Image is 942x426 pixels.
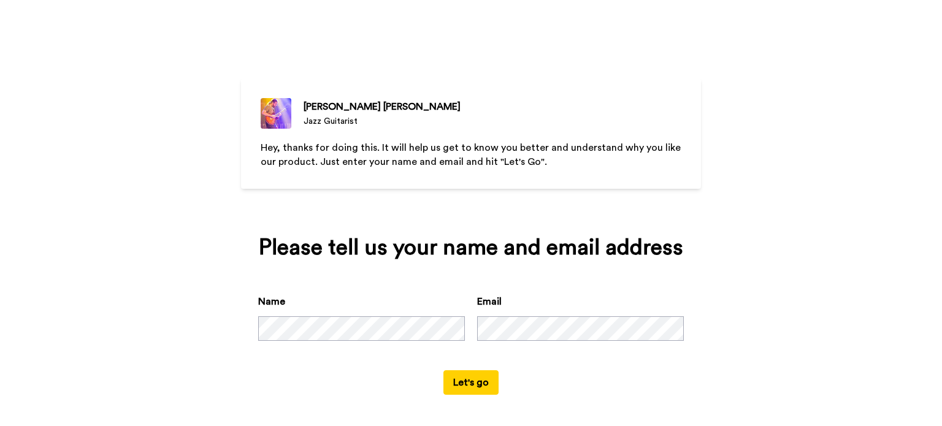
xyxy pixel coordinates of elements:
[304,115,461,127] div: Jazz Guitarist
[261,98,291,129] img: Jazz Guitarist
[443,370,499,395] button: Let's go
[477,294,502,309] label: Email
[261,143,683,167] span: Hey, thanks for doing this. It will help us get to know you better and understand why you like ou...
[258,235,684,260] div: Please tell us your name and email address
[304,99,461,114] div: [PERSON_NAME] [PERSON_NAME]
[258,294,285,309] label: Name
